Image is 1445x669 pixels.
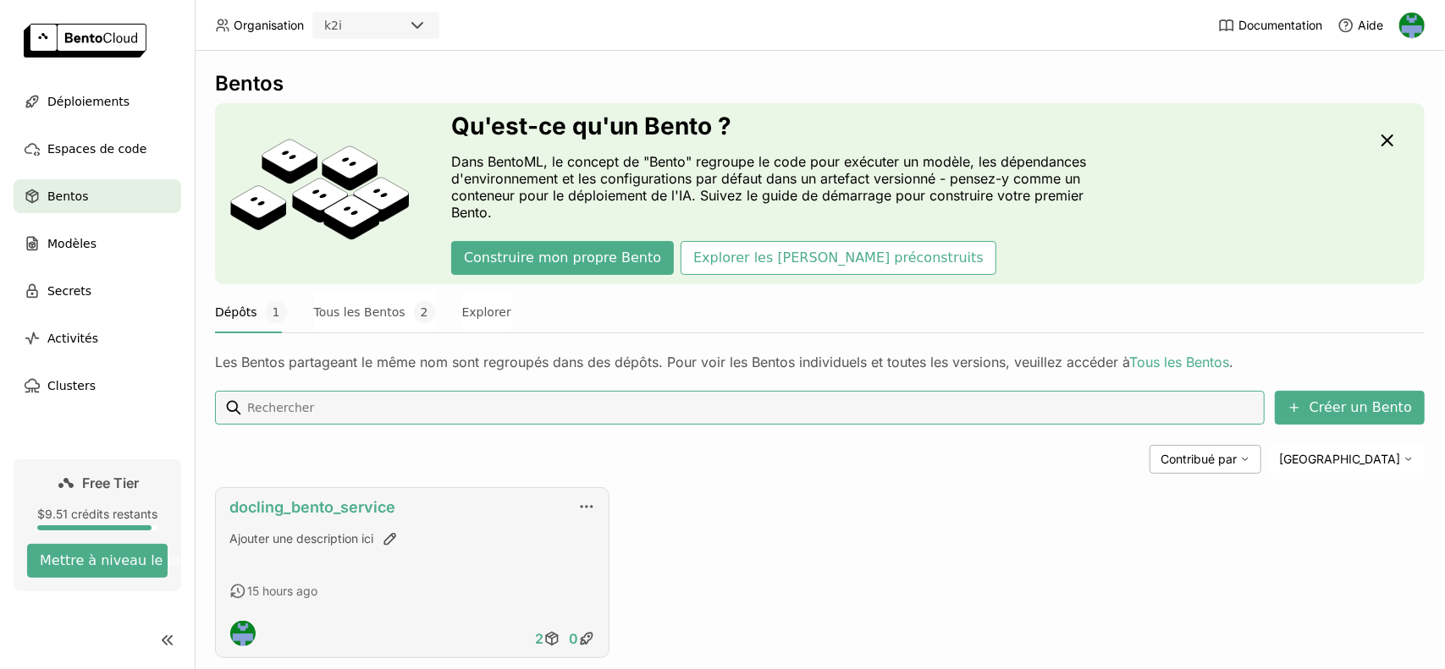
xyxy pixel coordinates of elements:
[229,498,395,516] a: docling_bento_service
[14,369,181,403] a: Clusters
[229,530,595,547] div: Ajouter une description ici
[266,301,287,323] span: 1
[314,291,435,333] button: Tous les Bentos
[1218,17,1322,34] a: Documentation
[247,584,317,599] span: 15 hours ago
[1399,13,1425,38] img: Gaethan Legrand
[230,621,256,646] img: Gaethan Legrand
[414,301,435,323] span: 2
[245,394,1258,421] input: Rechercher
[47,233,97,254] span: Modèles
[451,112,1120,140] h3: Qu'est-ce qu'un Bento ?
[451,241,674,275] button: Construire mon propre Bento
[47,281,91,301] span: Secrets
[1150,445,1261,474] div: Contribué par
[47,376,96,396] span: Clusters
[215,354,1425,370] div: Les Bentos partageant le même nom sont regroupés dans des dépôts. Pour voir les Bentos individuel...
[215,291,287,333] button: Dépôts
[569,630,578,647] span: 0
[1129,354,1229,370] a: Tous les Bentos
[1161,452,1237,467] span: Contribué par
[229,138,411,250] img: cover onboarding
[47,186,88,206] span: Bentos
[14,227,181,260] a: Modèles
[234,18,304,33] span: Organisation
[1275,391,1425,425] button: Créer un Bento
[14,274,181,308] a: Secrets
[531,622,565,655] a: 2
[24,24,146,58] img: logo
[47,328,98,348] span: Activités
[1358,18,1383,33] span: Aide
[27,507,168,522] div: $9.51 crédits restants
[462,291,511,333] button: Explorer
[14,85,181,118] a: Déploiements
[47,139,146,159] span: Espaces de code
[27,544,168,578] button: Mettre à niveau le plan
[1279,452,1400,467] span: [GEOGRAPHIC_DATA]
[344,18,345,35] input: Selected k2i.
[14,132,181,166] a: Espaces de code
[324,17,342,34] div: k2i
[14,321,181,355] a: Activités
[83,474,140,491] span: Free Tier
[47,91,130,112] span: Déploiements
[1238,18,1322,33] span: Documentation
[451,153,1120,221] p: Dans BentoML, le concept de "Bento" regroupe le code pour exécuter un modèle, les dépendances d'e...
[535,630,543,647] span: 2
[565,622,599,655] a: 0
[1337,17,1383,34] div: Aide
[14,459,181,591] a: Free Tier$9.51 crédits restantsMettre à niveau le plan
[1268,445,1425,474] div: [GEOGRAPHIC_DATA]
[14,179,181,213] a: Bentos
[215,71,1425,96] div: Bentos
[681,241,996,275] button: Explorer les [PERSON_NAME] préconstruits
